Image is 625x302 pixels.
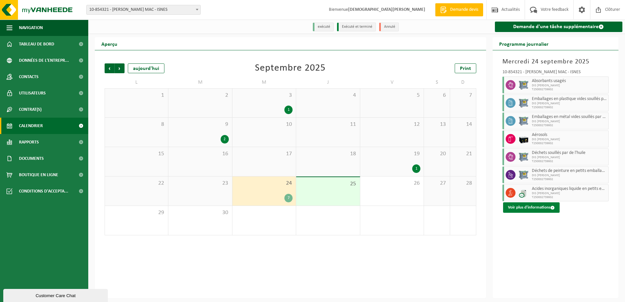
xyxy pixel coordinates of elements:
[519,80,529,90] img: PB-AP-0800-MET-02-01
[232,76,296,88] td: M
[255,63,326,73] div: Septembre 2025
[503,202,560,213] button: Voir plus d'informations
[427,180,447,187] span: 27
[427,150,447,158] span: 20
[435,3,483,16] a: Demande devis
[450,76,476,88] td: D
[453,150,473,158] span: 21
[532,150,607,156] span: Déchets souillés par de l'huile
[532,168,607,174] span: Déchets de peinture en petits emballages
[363,150,420,158] span: 19
[532,195,607,199] span: T250002739602
[453,121,473,128] span: 14
[460,66,471,71] span: Print
[532,156,607,159] span: DIS [PERSON_NAME]
[412,164,420,173] div: 1
[236,92,293,99] span: 3
[128,63,164,73] div: aujourd'hui
[532,120,607,124] span: DIS [PERSON_NAME]
[19,101,42,118] span: Contrat(s)
[19,52,69,69] span: Données de l'entrepr...
[532,132,607,138] span: Aérosols
[519,152,529,162] img: PB-AP-0800-MET-02-01
[532,106,607,109] span: T250002739602
[455,63,476,73] a: Print
[360,76,424,88] td: V
[19,69,39,85] span: Contacts
[424,76,450,88] td: S
[448,7,480,13] span: Demande devis
[532,88,607,92] span: T250002739602
[532,159,607,163] span: T250002739602
[519,170,529,180] img: PB-AP-0800-MET-02-01
[108,121,165,128] span: 8
[108,209,165,216] span: 29
[532,174,607,177] span: DIS [PERSON_NAME]
[299,121,356,128] span: 11
[495,22,623,32] a: Demande d'une tâche supplémentaire
[313,23,334,31] li: exécuté
[221,135,229,143] div: 2
[532,96,607,102] span: Emballages en plastique vides souillés par des substances dangereuses
[87,5,200,14] span: 10-854321 - ELIA CRÉALYS MAC - ISNES
[299,92,356,99] span: 4
[95,37,124,50] h2: Aperçu
[299,150,356,158] span: 18
[296,76,360,88] td: J
[172,180,228,187] span: 23
[284,106,293,114] div: 1
[519,188,529,198] img: LP-LD-CU
[172,92,228,99] span: 2
[86,5,201,15] span: 10-854321 - ELIA CRÉALYS MAC - ISNES
[284,194,293,202] div: 7
[19,85,46,101] span: Utilisateurs
[115,63,125,73] span: Suivant
[502,70,609,76] div: 10-854321 - [PERSON_NAME] MAC - ISNES
[532,186,607,192] span: Acides inorganiques liquide en petits emballages
[108,150,165,158] span: 15
[19,150,44,167] span: Documents
[236,180,293,187] span: 24
[427,121,447,128] span: 13
[519,116,529,126] img: PB-AP-0800-MET-02-01
[172,209,228,216] span: 30
[172,121,228,128] span: 9
[453,92,473,99] span: 7
[532,142,607,145] span: T250002739602
[363,180,420,187] span: 26
[19,118,43,134] span: Calendrier
[532,124,607,127] span: T250002739602
[19,183,68,199] span: Conditions d'accepta...
[363,92,420,99] span: 5
[493,37,555,50] h2: Programme journalier
[453,180,473,187] span: 28
[532,177,607,181] span: T250002739602
[19,36,54,52] span: Tableau de bord
[3,288,109,302] iframe: chat widget
[105,63,114,73] span: Précédent
[379,23,399,31] li: Annulé
[532,192,607,195] span: DIS [PERSON_NAME]
[19,134,39,150] span: Rapports
[519,98,529,108] img: PB-AP-0800-MET-02-01
[108,92,165,99] span: 1
[19,167,58,183] span: Boutique en ligne
[532,78,607,84] span: Absorbants usagés
[427,92,447,99] span: 6
[502,57,609,67] h3: Mercredi 24 septembre 2025
[172,150,228,158] span: 16
[19,20,43,36] span: Navigation
[519,134,529,144] img: PB-LB-0680-HPE-BK-11
[105,76,168,88] td: L
[337,23,376,31] li: Exécuté et terminé
[236,121,293,128] span: 10
[532,114,607,120] span: Emballages en métal vides souillés par des substances dangereuses
[532,102,607,106] span: DIS [PERSON_NAME]
[532,84,607,88] span: DIS [PERSON_NAME]
[532,138,607,142] span: DIS [PERSON_NAME]
[108,180,165,187] span: 22
[236,150,293,158] span: 17
[363,121,420,128] span: 12
[299,180,356,188] span: 25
